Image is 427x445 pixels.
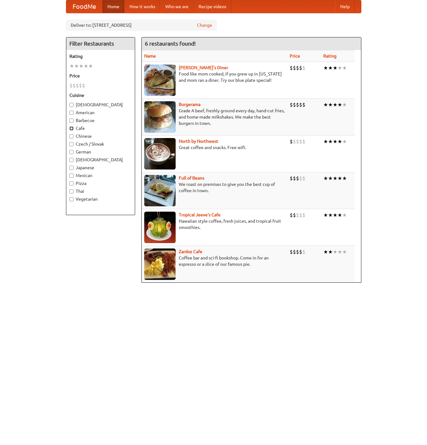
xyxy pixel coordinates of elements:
[290,53,300,58] a: Price
[144,71,285,83] p: Food like mom cooked, if you grew up in [US_STATE] and mom ran a diner. Try our blue plate special!
[302,101,305,108] li: $
[293,138,296,145] li: $
[69,73,132,79] h5: Price
[76,82,79,89] li: $
[296,175,299,182] li: $
[342,64,347,71] li: ★
[293,64,296,71] li: $
[69,126,74,131] input: Cafe
[337,175,342,182] li: ★
[302,175,305,182] li: $
[69,157,132,163] label: [DEMOGRAPHIC_DATA]
[323,248,328,255] li: ★
[69,197,74,201] input: Vegetarian
[328,175,333,182] li: ★
[337,138,342,145] li: ★
[144,181,285,194] p: We roast on premises to give you the best cup of coffee in town.
[323,175,328,182] li: ★
[144,108,285,126] p: Grade A beef, freshly ground every day, hand-cut fries, and home-made milkshakes. We make the bes...
[73,82,76,89] li: $
[342,248,347,255] li: ★
[290,138,293,145] li: $
[333,138,337,145] li: ★
[299,64,302,71] li: $
[299,248,302,255] li: $
[69,125,132,131] label: Cafe
[144,255,285,267] p: Coffee bar and sci-fi bookshop. Come in for an espresso or a slice of our famous pie.
[179,212,221,217] a: Tropical Jeeve's Cafe
[296,248,299,255] li: $
[302,212,305,219] li: $
[160,0,194,13] a: Who we are
[179,102,200,107] a: Burgerama
[337,64,342,71] li: ★
[69,181,74,186] input: Pizza
[179,249,202,254] a: Zardoz Cafe
[342,138,347,145] li: ★
[66,0,102,13] a: FoodMe
[69,103,74,107] input: [DEMOGRAPHIC_DATA]
[293,248,296,255] li: $
[69,92,132,98] h5: Cuisine
[69,142,74,146] input: Czech / Slovak
[296,64,299,71] li: $
[84,63,88,70] li: ★
[88,63,93,70] li: ★
[144,101,176,133] img: burgerama.jpg
[69,102,132,108] label: [DEMOGRAPHIC_DATA]
[69,109,132,116] label: American
[335,0,355,13] a: Help
[302,64,305,71] li: $
[333,248,337,255] li: ★
[323,64,328,71] li: ★
[69,53,132,59] h5: Rating
[293,175,296,182] li: $
[290,248,293,255] li: $
[290,101,293,108] li: $
[296,212,299,219] li: $
[69,172,132,179] label: Mexican
[69,111,74,115] input: American
[342,212,347,219] li: ★
[144,144,285,151] p: Great coffee and snacks. Free wifi.
[179,65,228,70] a: [PERSON_NAME]'s Diner
[333,175,337,182] li: ★
[69,119,74,123] input: Barbecue
[69,82,73,89] li: $
[323,138,328,145] li: ★
[323,212,328,219] li: ★
[79,82,82,89] li: $
[69,150,74,154] input: German
[145,41,196,47] ng-pluralize: 6 restaurants found!
[296,138,299,145] li: $
[69,158,74,162] input: [DEMOGRAPHIC_DATA]
[333,101,337,108] li: ★
[179,175,204,181] a: Full of Beans
[328,212,333,219] li: ★
[302,248,305,255] li: $
[144,212,176,243] img: jeeves.jpg
[69,133,132,139] label: Chinese
[69,149,132,155] label: German
[323,101,328,108] li: ★
[144,218,285,231] p: Hawaiian style coffee, fresh juices, and tropical fruit smoothies.
[337,248,342,255] li: ★
[290,212,293,219] li: $
[337,212,342,219] li: ★
[299,212,302,219] li: $
[197,22,212,28] a: Change
[144,248,176,280] img: zardoz.jpg
[293,101,296,108] li: $
[299,138,302,145] li: $
[69,189,74,193] input: Thai
[293,212,296,219] li: $
[69,164,132,171] label: Japanese
[290,64,293,71] li: $
[144,53,156,58] a: Name
[124,0,160,13] a: How it works
[69,180,132,186] label: Pizza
